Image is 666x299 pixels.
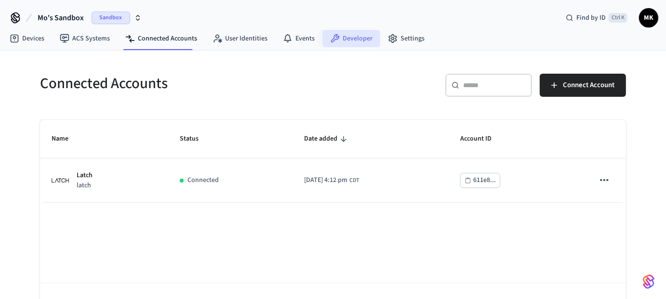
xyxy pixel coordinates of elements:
[640,9,657,26] span: MK
[540,74,626,97] button: Connect Account
[180,131,211,146] span: Status
[304,175,359,185] div: America/Chicago
[40,120,626,203] table: sticky table
[275,30,322,47] a: Events
[576,13,606,23] span: Find by ID
[460,131,504,146] span: Account ID
[380,30,432,47] a: Settings
[643,274,654,289] img: SeamLogoGradient.69752ec5.svg
[473,174,496,186] div: 611e8...
[639,8,658,27] button: MK
[558,9,635,26] div: Find by IDCtrl K
[304,131,350,146] span: Date added
[77,170,93,181] p: Latch
[609,13,627,23] span: Ctrl K
[205,30,275,47] a: User Identities
[460,173,500,188] button: 611e8...
[77,181,93,191] p: latch
[52,30,118,47] a: ACS Systems
[304,175,347,185] span: [DATE] 4:12 pm
[563,79,614,91] span: Connect Account
[322,30,380,47] a: Developer
[2,30,52,47] a: Devices
[38,12,84,24] span: Mo's Sandbox
[349,176,359,185] span: CDT
[52,131,81,146] span: Name
[52,172,69,189] img: Latch Building
[92,12,130,24] span: Sandbox
[187,175,219,185] p: Connected
[118,30,205,47] a: Connected Accounts
[40,74,327,93] h5: Connected Accounts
